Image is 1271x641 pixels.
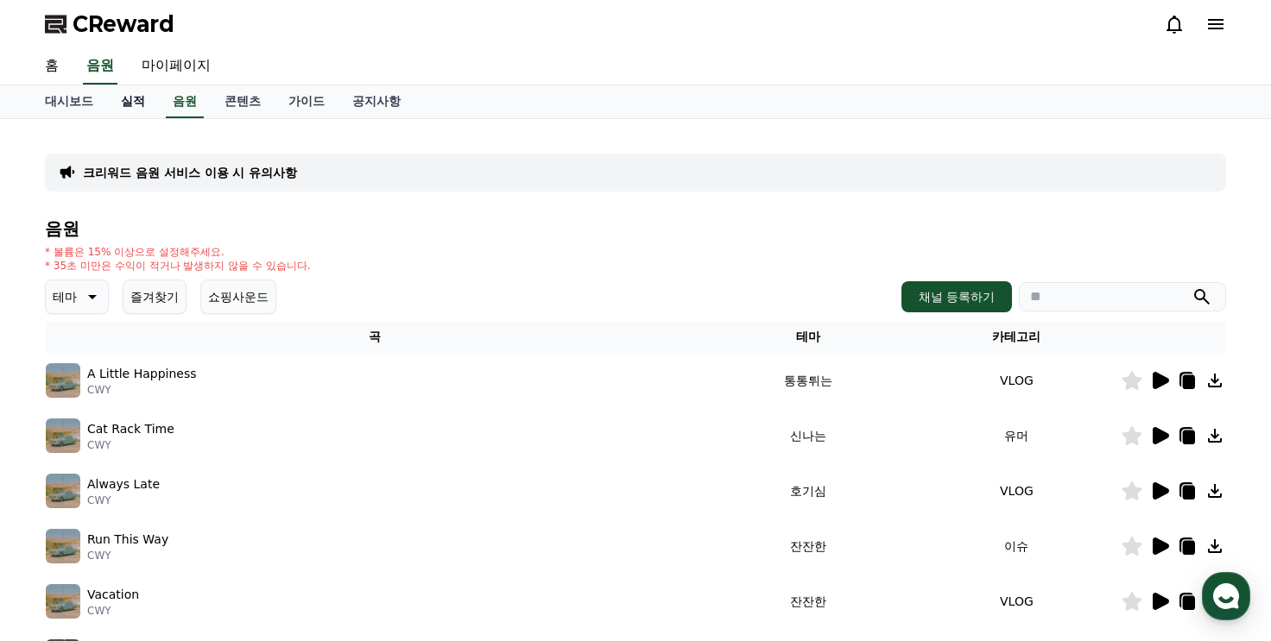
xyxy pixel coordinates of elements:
a: 콘텐츠 [211,85,275,118]
th: 곡 [45,321,705,353]
span: 홈 [54,524,65,537]
p: CWY [87,493,160,507]
p: CWY [87,438,174,452]
a: 대시보드 [31,85,107,118]
p: Cat Rack Time [87,420,174,438]
p: * 볼륨은 15% 이상으로 설정해주세요. [45,245,311,259]
a: CReward [45,10,174,38]
td: VLOG [913,574,1121,629]
p: * 35초 미만은 수익이 적거나 발생하지 않을 수 있습니다. [45,259,311,273]
span: 설정 [267,524,288,537]
a: 공지사항 [338,85,414,118]
a: 설정 [223,498,332,541]
span: 대화 [158,525,179,538]
a: 대화 [114,498,223,541]
img: music [46,474,80,508]
img: music [46,363,80,398]
th: 테마 [705,321,913,353]
p: CWY [87,604,139,618]
a: 가이드 [275,85,338,118]
td: VLOG [913,353,1121,408]
a: 음원 [166,85,204,118]
td: 잔잔한 [705,518,913,574]
button: 채널 등록하기 [901,281,1012,312]
h4: 음원 [45,219,1226,238]
p: Always Late [87,475,160,493]
a: 음원 [83,48,117,85]
td: 통통튀는 [705,353,913,408]
a: 홈 [5,498,114,541]
button: 테마 [45,280,109,314]
td: 이슈 [913,518,1121,574]
td: 유머 [913,408,1121,463]
p: CWY [87,383,197,397]
a: 홈 [31,48,73,85]
p: Run This Way [87,531,168,549]
td: VLOG [913,463,1121,518]
img: music [46,529,80,563]
span: CReward [73,10,174,38]
td: 신나는 [705,408,913,463]
td: 잔잔한 [705,574,913,629]
td: 호기심 [705,463,913,518]
a: 실적 [107,85,159,118]
img: music [46,584,80,619]
p: CWY [87,549,168,562]
a: 마이페이지 [128,48,224,85]
a: 크리워드 음원 서비스 이용 시 유의사항 [83,164,297,181]
button: 즐겨찾기 [123,280,187,314]
p: 테마 [53,285,77,309]
p: Vacation [87,586,139,604]
img: music [46,418,80,453]
p: A Little Happiness [87,365,197,383]
th: 카테고리 [913,321,1121,353]
button: 쇼핑사운드 [200,280,276,314]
